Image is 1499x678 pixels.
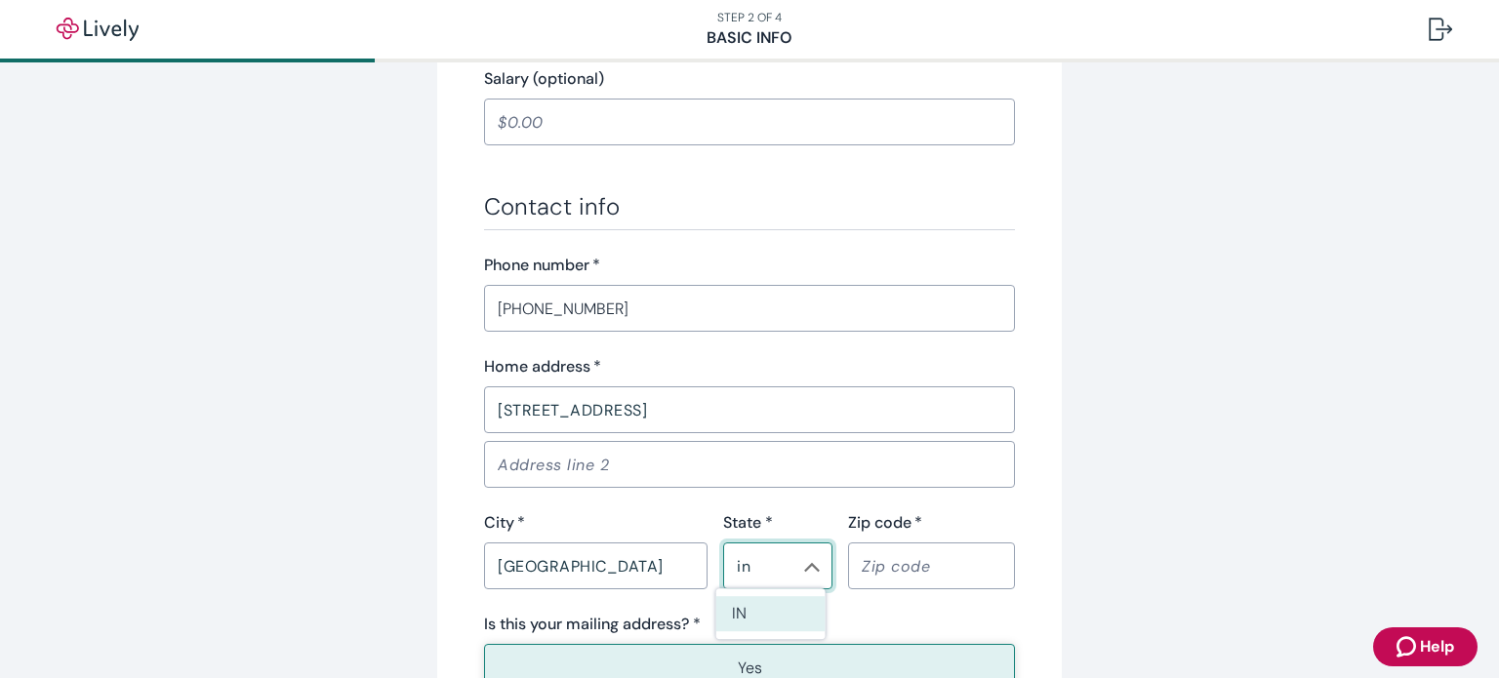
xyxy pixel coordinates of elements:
h3: Contact info [484,192,1015,221]
svg: Chevron icon [804,559,820,575]
input: (555) 555-5555 [484,289,1015,328]
svg: Zendesk support icon [1397,635,1420,658]
input: $0.00 [484,102,1015,141]
label: Is this your mailing address? * [484,613,701,636]
button: Close [802,557,822,577]
input: City [484,546,708,585]
input: Address line 1 [484,390,1015,429]
img: Lively [43,18,152,41]
span: Help [1420,635,1454,658]
li: IN [716,596,826,631]
label: Home address [484,355,601,379]
button: Zendesk support iconHelp [1373,627,1478,666]
label: Salary (optional) [484,67,604,91]
label: Zip code [848,511,922,535]
input: Address line 2 [484,445,1015,484]
label: City [484,511,525,535]
input: -- [729,552,794,579]
input: Zip code [848,546,1015,585]
label: Phone number [484,254,600,277]
label: State * [723,511,773,535]
button: Log out [1413,6,1468,53]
